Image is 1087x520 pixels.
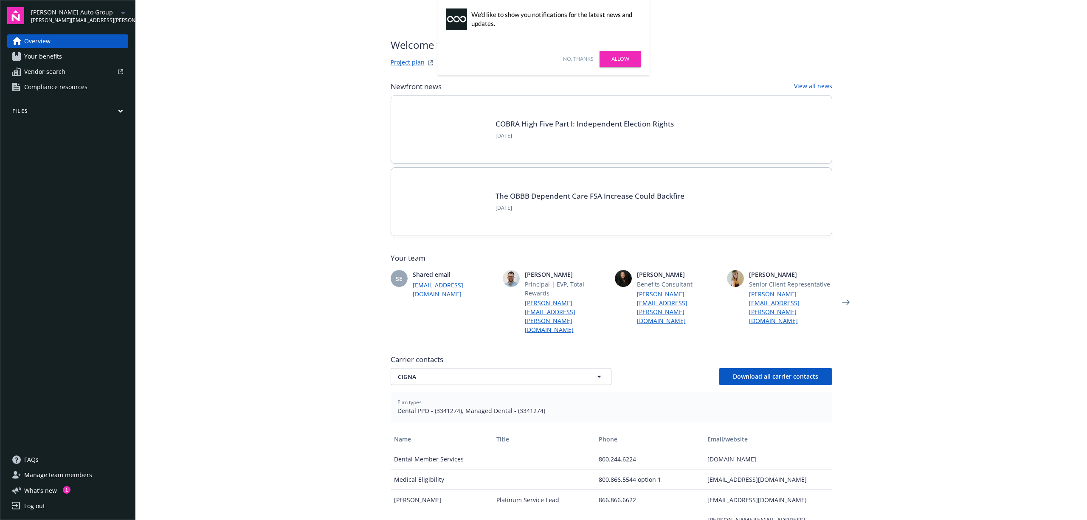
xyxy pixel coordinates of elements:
[496,204,684,212] span: [DATE]
[398,372,574,381] span: CIGNA
[525,270,608,279] span: [PERSON_NAME]
[496,132,674,140] span: [DATE]
[493,490,595,510] div: Platinum Service Lead
[391,429,493,449] button: Name
[24,80,87,94] span: Compliance resources
[525,280,608,298] span: Principal | EVP, Total Rewards
[7,453,128,467] a: FAQs
[7,468,128,482] a: Manage team members
[24,468,92,482] span: Manage team members
[391,37,495,53] span: Welcome to Navigator
[794,82,832,92] a: View all news
[704,449,832,469] div: [DOMAIN_NAME]
[595,449,704,469] div: 800.244.6224
[24,499,45,513] div: Log out
[749,270,832,279] span: [PERSON_NAME]
[496,119,674,129] a: COBRA High Five Part I: Independent Election Rights
[7,34,128,48] a: Overview
[615,270,632,287] img: photo
[637,270,720,279] span: [PERSON_NAME]
[749,290,832,325] a: [PERSON_NAME][EMAIL_ADDRESS][PERSON_NAME][DOMAIN_NAME]
[7,65,128,79] a: Vendor search
[7,50,128,63] a: Your benefits
[599,435,701,444] div: Phone
[425,58,436,68] a: projectPlanWebsite
[595,469,704,490] div: 800.866.5544 option 1
[496,435,592,444] div: Title
[595,429,704,449] button: Phone
[24,486,57,495] span: What ' s new
[637,290,720,325] a: [PERSON_NAME][EMAIL_ADDRESS][PERSON_NAME][DOMAIN_NAME]
[493,429,595,449] button: Title
[397,399,825,406] span: Plan types
[704,490,832,510] div: [EMAIL_ADDRESS][DOMAIN_NAME]
[397,406,825,415] span: Dental PPO - (3341274), Managed Dental - (3341274)
[839,295,853,309] a: Next
[63,486,70,494] div: 1
[733,372,818,380] span: Download all carrier contacts
[24,34,51,48] span: Overview
[405,181,485,222] img: BLOG-Card Image - Compliance - OBBB Dep Care FSA - 08-01-25.jpg
[24,453,39,467] span: FAQs
[7,107,128,118] button: Files
[24,65,65,79] span: Vendor search
[563,55,593,63] a: No, thanks
[7,486,70,495] button: What's new1
[600,51,641,67] a: Allow
[24,50,62,63] span: Your benefits
[391,82,442,92] span: Newfront news
[31,17,118,24] span: [PERSON_NAME][EMAIL_ADDRESS][PERSON_NAME][DOMAIN_NAME]
[391,368,611,385] button: CIGNA
[525,298,608,334] a: [PERSON_NAME][EMAIL_ADDRESS][PERSON_NAME][DOMAIN_NAME]
[595,490,704,510] div: 866.866.6622
[707,435,828,444] div: Email/website
[413,270,496,279] span: Shared email
[637,280,720,289] span: Benefits Consultant
[413,281,496,298] a: [EMAIL_ADDRESS][DOMAIN_NAME]
[118,8,128,18] a: arrowDropDown
[471,10,637,28] div: We'd like to show you notifications for the latest news and updates.
[749,280,832,289] span: Senior Client Representative
[391,490,493,510] div: [PERSON_NAME]
[405,109,485,150] img: BLOG-Card Image - Compliance - COBRA High Five Pt 1 07-18-25.jpg
[31,7,128,24] button: [PERSON_NAME] Auto Group[PERSON_NAME][EMAIL_ADDRESS][PERSON_NAME][DOMAIN_NAME]arrowDropDown
[704,429,832,449] button: Email/website
[503,270,520,287] img: photo
[394,435,490,444] div: Name
[391,469,493,490] div: Medical Eligibility
[31,8,118,17] span: [PERSON_NAME] Auto Group
[391,58,425,68] a: Project plan
[7,7,24,24] img: navigator-logo.svg
[704,469,832,490] div: [EMAIL_ADDRESS][DOMAIN_NAME]
[391,449,493,469] div: Dental Member Services
[496,191,684,201] a: The OBBB Dependent Care FSA Increase Could Backfire
[391,354,832,365] span: Carrier contacts
[396,274,403,283] span: SE
[391,253,832,263] span: Your team
[719,368,832,385] button: Download all carrier contacts
[7,80,128,94] a: Compliance resources
[727,270,744,287] img: photo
